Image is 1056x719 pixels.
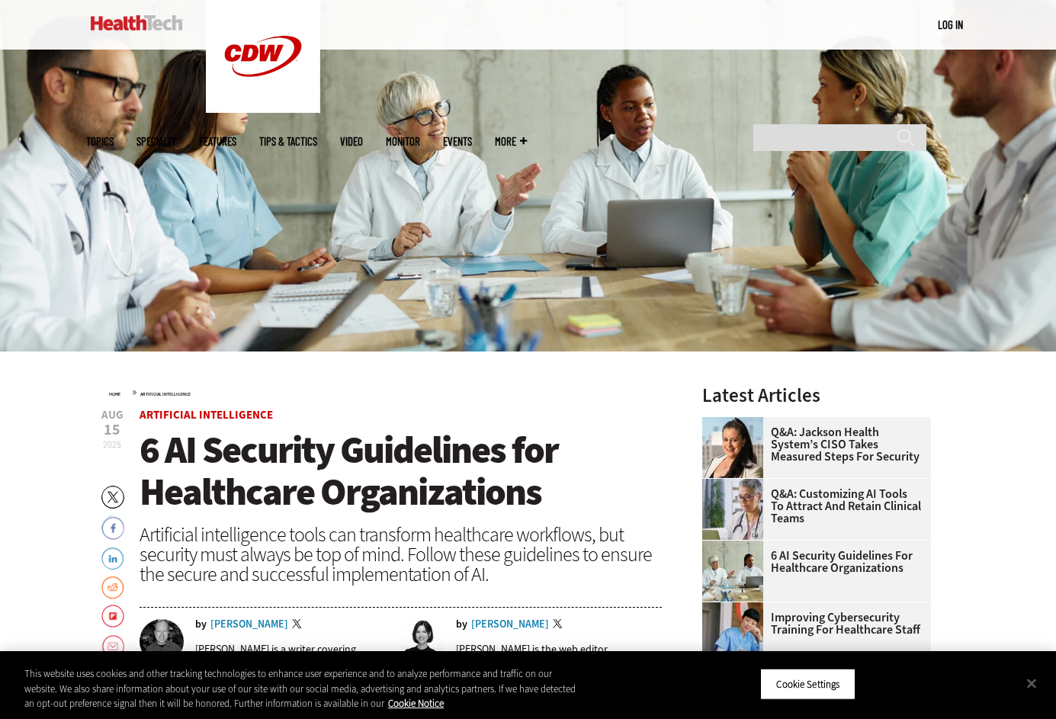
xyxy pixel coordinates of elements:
a: doctor on laptop [702,479,771,491]
h3: Latest Articles [702,386,931,405]
span: 6 AI Security Guidelines for Healthcare Organizations [140,425,558,517]
button: Cookie Settings [760,668,855,700]
img: doctor on laptop [702,479,763,540]
a: Improving Cybersecurity Training for Healthcare Staff [702,611,922,636]
p: [PERSON_NAME] is the web editor for . She is a multimedia journalist with experience in B2B publi... [456,642,662,685]
span: More [495,136,527,147]
span: 2025 [103,438,121,451]
div: Artificial intelligence tools can transform healthcare workflows, but security must always be top... [140,525,663,584]
a: Artificial Intelligence [140,391,191,397]
a: Twitter [292,619,306,631]
a: Log in [938,18,963,31]
a: nurse studying on computer [702,602,771,615]
div: » [109,386,663,398]
p: [PERSON_NAME] is a writer covering enterprise IT, innovation and the intersection of technology a... [195,642,390,685]
img: nurse studying on computer [702,602,763,663]
img: Connie Barrera [702,417,763,478]
a: Tips & Tactics [259,136,317,147]
a: CDW [206,101,320,117]
img: Home [91,15,183,30]
a: [PERSON_NAME] [210,619,288,630]
a: More information about your privacy [388,697,444,710]
a: Twitter [553,619,567,631]
a: [PERSON_NAME] [471,619,549,630]
a: Artificial Intelligence [140,407,273,422]
a: Video [340,136,363,147]
a: Events [443,136,472,147]
span: by [195,619,207,630]
button: Close [1015,666,1048,700]
img: Brian Horowitz [140,619,184,663]
a: Connie Barrera [702,417,771,429]
span: Aug [101,409,124,421]
a: Doctors meeting in the office [702,541,771,553]
img: Jordan Scott [400,619,445,663]
a: Home [109,391,120,397]
span: 15 [101,422,124,438]
a: Q&A: Jackson Health System’s CISO Takes Measured Steps for Security [702,426,922,463]
span: Specialty [136,136,176,147]
a: MonITor [386,136,420,147]
a: Features [199,136,236,147]
span: by [456,619,467,630]
span: Topics [86,136,114,147]
div: User menu [938,17,963,33]
a: 6 AI Security Guidelines for Healthcare Organizations [702,550,922,574]
a: Q&A: Customizing AI Tools To Attract and Retain Clinical Teams [702,488,922,525]
img: Doctors meeting in the office [702,541,763,602]
div: This website uses cookies and other tracking technologies to enhance user experience and to analy... [24,666,581,711]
